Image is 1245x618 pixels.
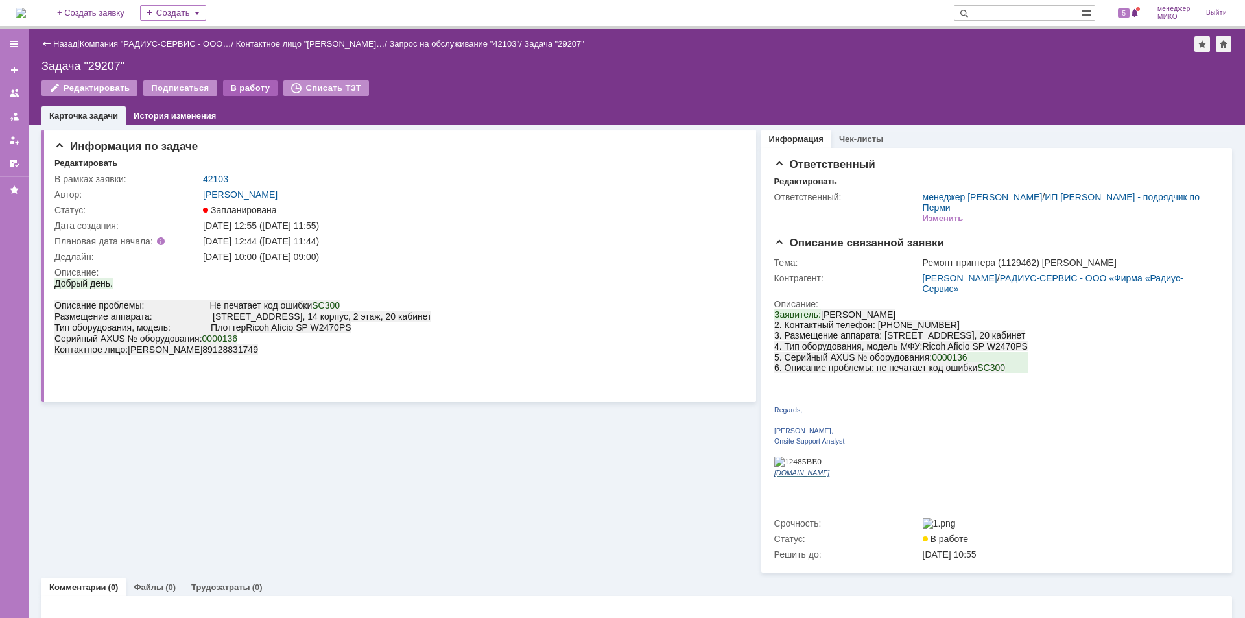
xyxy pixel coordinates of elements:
span: Ricoh Aficio SP W [148,32,221,42]
a: Создать заявку [4,60,25,80]
div: Срочность: [774,518,920,529]
div: (0) [252,582,263,592]
a: [PERSON_NAME] [923,273,997,283]
div: (0) [108,582,119,592]
a: Трудозатраты [191,582,250,592]
div: Решить до: [774,549,920,560]
div: / [389,39,524,49]
span: Запланирована [203,205,277,215]
span: 300 [270,23,285,33]
img: 1.png [923,518,956,529]
a: ИП [PERSON_NAME] - подрядчик по Перми [923,192,1200,213]
div: Задача "29207" [41,60,1232,73]
div: / [80,39,236,49]
a: Запрос на обслуживание "42103" [389,39,519,49]
span: Описание связанной заявки [774,237,944,249]
a: История изменения [134,111,216,121]
span: Расширенный поиск [1082,6,1095,18]
div: Редактировать [774,176,837,187]
span: 2470 [265,45,285,55]
a: Карточка задачи [49,111,118,121]
div: / [923,192,1213,213]
div: Статус: [54,205,200,215]
span: SC [203,53,215,64]
div: В рамках заявки: [54,174,200,184]
a: Комментарии [49,582,106,592]
div: / [923,273,1213,294]
div: [DATE] 10:00 ([DATE] 09:00) [203,252,736,262]
a: Информация [769,134,824,144]
div: Контрагент: [774,273,920,283]
div: Тема: [774,257,920,268]
a: 42103 [203,174,228,184]
span: PS [285,45,297,55]
span: 300 [216,53,231,64]
div: Описание: [774,299,1215,309]
div: Дедлайн: [54,252,200,262]
div: Создать [140,5,206,21]
span: 0000136 [158,43,193,53]
a: [PERSON_NAME] [203,189,278,200]
img: logo [16,8,26,18]
span: Информация по задаче [54,140,198,152]
div: Задача "29207" [524,39,584,49]
span: 5 [1118,8,1130,18]
a: Контактное лицо "[PERSON_NAME]… [236,39,385,49]
a: Чек-листы [839,134,883,144]
span: PS [241,32,254,42]
span: МИКО [1157,13,1191,21]
a: Заявки на командах [4,83,25,104]
span: Ricoh Aficio SP W [191,45,265,55]
a: РАДИУС-СЕРВИС - ООО «Фирма «Радиус-Сервис» [923,273,1183,294]
span: В работе [923,534,968,544]
span: [DATE] 10:55 [923,549,977,560]
div: Описание: [54,267,739,278]
div: Сделать домашней страницей [1216,36,1231,52]
a: Мои согласования [4,153,25,174]
div: Дата создания: [54,220,200,231]
div: Ремонт принтера (1129462) [PERSON_NAME] [923,257,1213,268]
span: 89128831749 [148,67,204,77]
div: | [77,38,79,48]
div: Плановая дата начала: [54,236,185,246]
a: Перейти на домашнюю страницу [16,8,26,18]
div: [DATE] 12:44 ([DATE] 11:44) [203,236,736,246]
a: Назад [53,39,77,49]
a: Компания "РАДИУС-СЕРВИС - ООО… [80,39,231,49]
div: [DATE] 12:55 ([DATE] 11:55) [203,220,736,231]
a: Мои заявки [4,130,25,150]
span: менеджер [1157,5,1191,13]
span: 0000136 [148,56,184,66]
div: Добавить в избранное [1194,36,1210,52]
div: (0) [165,582,176,592]
div: Статус: [774,534,920,544]
a: менеджер [PERSON_NAME] [923,192,1043,202]
span: Ответственный [774,158,875,171]
span: SC [257,23,270,33]
div: Ответственный: [774,192,920,202]
span: [PERSON_NAME] [73,67,148,77]
a: Файлы [134,582,163,592]
div: Изменить [923,213,964,224]
div: Автор: [54,189,200,200]
div: / [236,39,390,49]
span: 2470 [221,32,241,42]
div: Редактировать [54,158,117,169]
a: Заявки в моей ответственности [4,106,25,127]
